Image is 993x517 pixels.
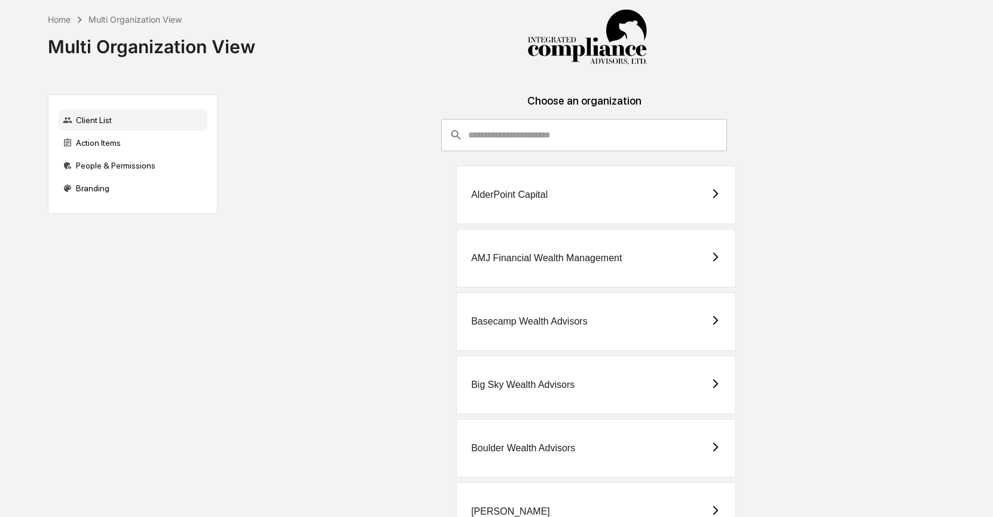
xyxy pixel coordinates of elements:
[527,10,647,66] img: Integrated Compliance Advisors
[471,506,550,517] div: [PERSON_NAME]
[58,109,207,131] div: Client List
[471,316,587,327] div: Basecamp Wealth Advisors
[58,155,207,176] div: People & Permissions
[227,94,942,119] div: Choose an organization
[471,253,622,264] div: AMJ Financial Wealth Management
[58,132,207,154] div: Action Items
[58,178,207,199] div: Branding
[471,380,575,390] div: Big Sky Wealth Advisors
[48,26,255,57] div: Multi Organization View
[471,443,575,454] div: Boulder Wealth Advisors
[48,14,71,25] div: Home
[471,189,548,200] div: AlderPoint Capital
[441,119,727,151] div: consultant-dashboard__filter-organizations-search-bar
[88,14,182,25] div: Multi Organization View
